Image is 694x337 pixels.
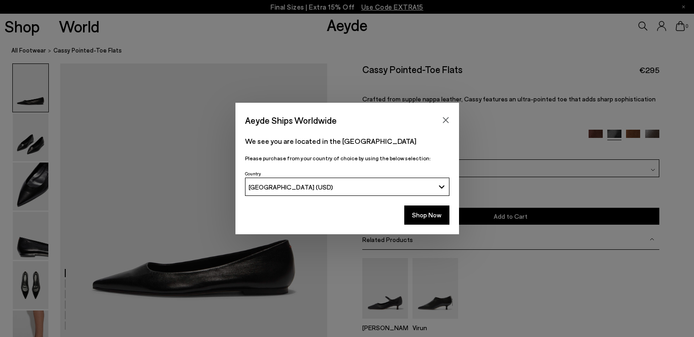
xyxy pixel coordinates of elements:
p: We see you are located in the [GEOGRAPHIC_DATA] [245,136,449,147]
button: Close [439,113,453,127]
p: Please purchase from your country of choice by using the below selection: [245,154,449,163]
button: Shop Now [404,205,449,225]
span: Aeyde Ships Worldwide [245,112,337,128]
span: Country [245,171,261,176]
span: [GEOGRAPHIC_DATA] (USD) [249,183,333,191]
